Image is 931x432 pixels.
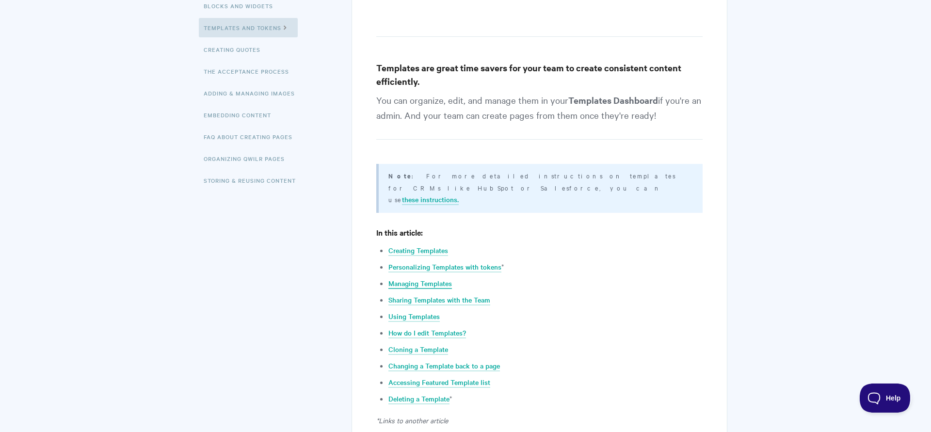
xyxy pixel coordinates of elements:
[199,18,298,37] a: Templates and Tokens
[388,295,490,305] a: Sharing Templates with the Team
[402,194,459,205] a: these instructions.
[388,361,500,371] a: Changing a Template back to a page
[204,149,292,168] a: Organizing Qwilr Pages
[388,245,448,256] a: Creating Templates
[376,61,703,88] h3: Templates are great time savers for your team to create consistent content efficiently.
[388,328,466,338] a: How do I edit Templates?
[376,416,448,425] em: *Links to another article
[376,227,423,238] strong: In this article:
[388,262,501,272] a: Personalizing Templates with tokens
[204,127,300,146] a: FAQ About Creating Pages
[388,394,449,404] a: Deleting a Template
[860,384,912,413] iframe: Toggle Customer Support
[204,83,302,103] a: Adding & Managing Images
[204,105,278,125] a: Embedding Content
[388,278,452,289] a: Managing Templates
[388,377,490,388] a: Accessing Featured Template list
[388,344,448,355] a: Cloning a Template
[204,62,296,81] a: The Acceptance Process
[568,94,658,106] strong: Templates Dashboard
[388,171,412,180] b: Note
[376,93,703,140] p: You can organize, edit, and manage them in your if you're an admin. And your team can create page...
[204,171,303,190] a: Storing & Reusing Content
[388,311,440,322] a: Using Templates
[204,40,268,59] a: Creating Quotes
[388,170,690,205] p: : For more detailed instructions on templates for CRMs like HubSpot or Salesforce, you can use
